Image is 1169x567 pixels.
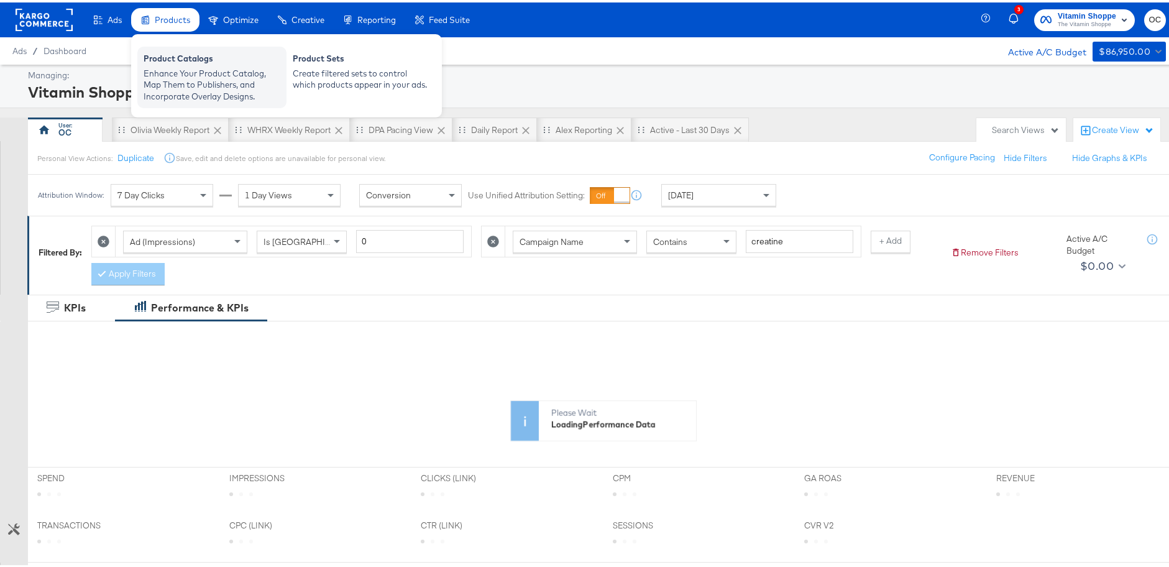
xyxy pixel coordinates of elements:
[543,124,550,131] div: Drag to reorder tab
[1092,122,1154,134] div: Create View
[118,124,125,131] div: Drag to reorder tab
[369,122,433,134] div: DPA Pacing View
[64,298,86,313] div: KPIs
[1014,2,1024,12] div: 3
[1007,6,1028,30] button: 3
[356,124,363,131] div: Drag to reorder tab
[556,122,612,134] div: Alex Reporting
[151,298,249,313] div: Performance & KPIs
[951,244,1019,256] button: Remove Filters
[1107,527,1119,556] text: Actions
[366,187,411,198] span: Conversion
[995,39,1086,58] div: Active A/C Budget
[117,150,154,162] button: Duplicate
[1076,524,1088,556] text: Delivery
[37,464,55,476] div: KPIs
[356,228,464,251] input: Enter a number
[39,244,82,256] div: Filtered By:
[920,144,1004,167] button: Configure Pacing
[264,234,359,245] span: Is [GEOGRAPHIC_DATA]
[131,122,209,134] div: Olivia Weekly Report
[291,12,324,22] span: Creative
[653,234,687,245] span: Contains
[1093,39,1166,59] button: $86,950.00
[130,234,195,245] span: Ad (Impressions)
[429,12,470,22] span: Feed Suite
[1072,150,1147,162] button: Hide Graphs & KPIs
[245,187,292,198] span: 1 Day Views
[235,124,242,131] div: Drag to reorder tab
[1004,150,1047,162] button: Hide Filters
[650,122,730,134] div: Active - Last 30 Days
[108,12,122,22] span: Ads
[459,124,465,131] div: Drag to reorder tab
[668,187,694,198] span: [DATE]
[1144,7,1166,29] button: OC
[1034,7,1135,29] button: Vitamin ShoppeThe Vitamin Shoppe
[471,122,518,134] div: Daily Report
[1139,526,1150,556] text: Percent
[247,122,331,134] div: WHRX Weekly Report
[1099,42,1150,57] div: $86,950.00
[176,151,385,161] div: Save, edit and delete options are unavailable for personal view.
[871,228,910,251] button: + Add
[1058,7,1116,21] span: Vitamin Shoppe
[357,12,396,22] span: Reporting
[520,234,584,245] span: Campaign Name
[155,12,190,22] span: Products
[1149,11,1161,25] span: OC
[58,124,71,136] div: OC
[1080,254,1114,273] div: $0.00
[746,228,853,251] input: Enter a search term
[1066,231,1135,254] div: Active A/C Budget
[223,12,259,22] span: Optimize
[37,188,104,197] div: Attribution Window:
[37,151,112,161] div: Personal View Actions:
[1075,254,1128,274] button: $0.00
[117,187,165,198] span: 7 Day Clicks
[638,124,644,131] div: Drag to reorder tab
[28,67,1163,79] div: Managing:
[468,187,585,199] label: Use Unified Attribution Setting:
[12,44,27,53] span: Ads
[992,122,1060,134] div: Search Views
[1058,17,1116,27] span: The Vitamin Shoppe
[28,79,1163,100] div: Vitamin Shoppe
[44,44,86,53] a: Dashboard
[1045,501,1057,556] text: Amount (USD)
[27,44,44,53] span: /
